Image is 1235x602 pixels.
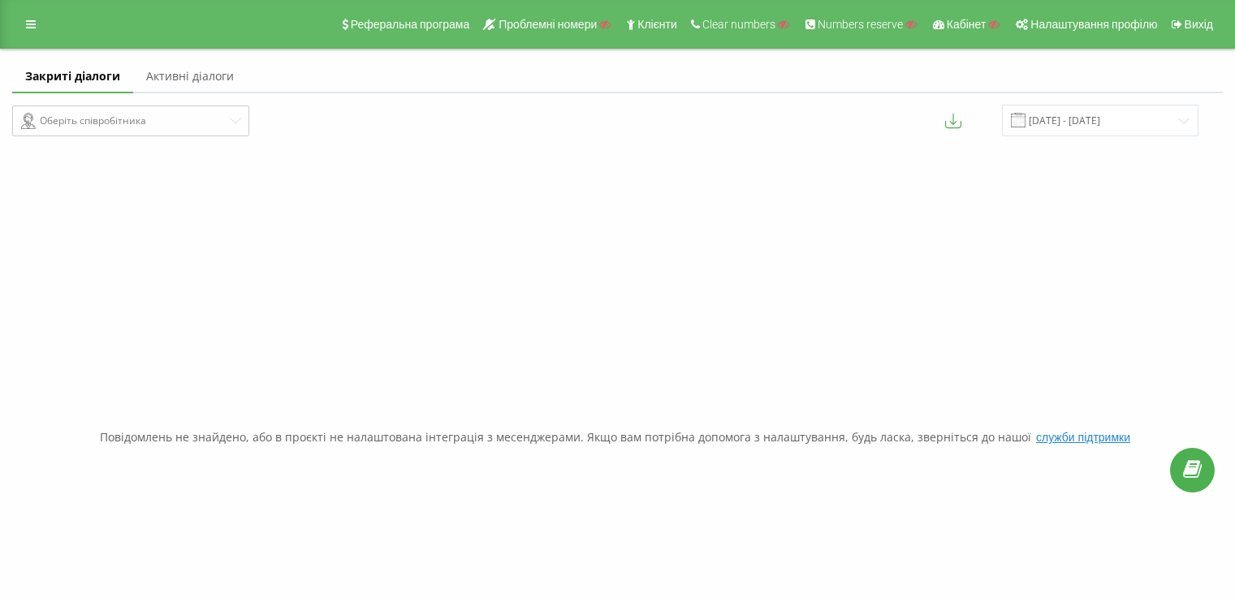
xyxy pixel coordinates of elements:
div: Оберіть співробітника [21,111,227,131]
span: Кабінет [947,18,987,31]
span: Clear numbers [702,18,775,31]
a: Закриті діалоги [12,61,133,93]
span: Налаштування профілю [1030,18,1157,31]
span: Реферальна програма [351,18,470,31]
span: Вихід [1185,18,1213,31]
button: Експортувати повідомлення [945,113,961,129]
a: Активні діалоги [133,61,247,93]
button: служби підтримки [1031,430,1135,445]
span: Проблемні номери [499,18,597,31]
span: Numbers reserve [818,18,903,31]
span: Клієнти [637,18,677,31]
